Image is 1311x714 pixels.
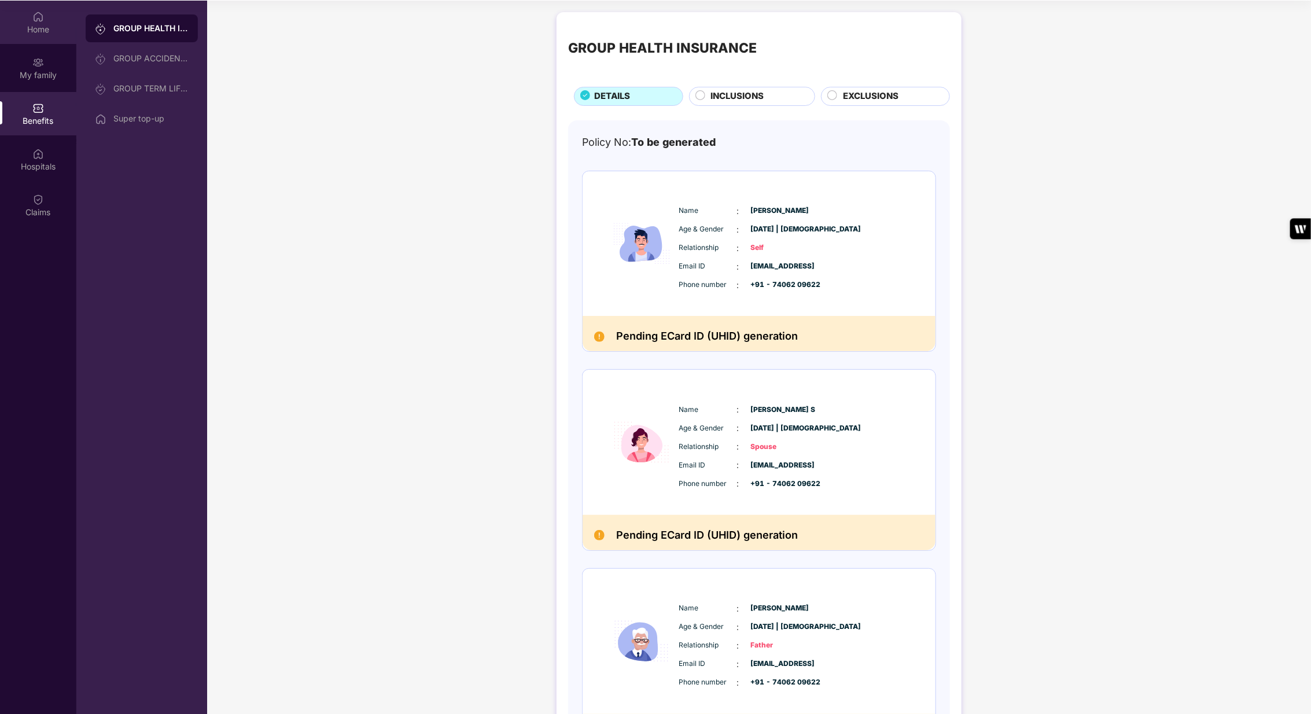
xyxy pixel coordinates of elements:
img: svg+xml;base64,PHN2ZyBpZD0iQ2xhaW0iIHhtbG5zPSJodHRwOi8vd3d3LnczLm9yZy8yMDAwL3N2ZyIgd2lkdGg9IjIwIi... [32,194,44,205]
span: : [737,477,739,490]
span: [PERSON_NAME] S [751,404,809,415]
span: [EMAIL_ADDRESS] [751,460,809,471]
span: DETAILS [594,90,630,103]
span: Email ID [679,658,737,669]
span: [DATE] | [DEMOGRAPHIC_DATA] [751,621,809,632]
span: EXCLUSIONS [843,90,898,103]
span: +91 - 74062 09622 [751,479,809,490]
span: Name [679,404,737,415]
span: : [737,658,739,671]
span: Email ID [679,261,737,272]
img: svg+xml;base64,PHN2ZyBpZD0iSG9tZSIgeG1sbnM9Imh0dHA6Ly93d3cudzMub3JnLzIwMDAvc3ZnIiB3aWR0aD0iMjAiIG... [95,113,106,125]
span: : [737,205,739,218]
span: [PERSON_NAME] [751,603,809,614]
div: GROUP ACCIDENTAL INSURANCE [113,54,189,63]
span: Self [751,242,809,253]
span: Relationship [679,441,737,452]
span: [DATE] | [DEMOGRAPHIC_DATA] [751,423,809,434]
span: Age & Gender [679,224,737,235]
h2: Pending ECard ID (UHID) generation [616,527,798,544]
span: Relationship [679,242,737,253]
div: GROUP TERM LIFE INSURANCE [113,84,189,93]
span: : [737,639,739,652]
div: Super top-up [113,114,189,123]
span: : [737,459,739,472]
span: : [737,440,739,453]
img: svg+xml;base64,PHN2ZyB3aWR0aD0iMjAiIGhlaWdodD0iMjAiIHZpZXdCb3g9IjAgMCAyMCAyMCIgZmlsbD0ibm9uZSIgeG... [95,23,106,35]
img: svg+xml;base64,PHN2ZyBpZD0iQmVuZWZpdHMiIHhtbG5zPSJodHRwOi8vd3d3LnczLm9yZy8yMDAwL3N2ZyIgd2lkdGg9Ij... [32,102,44,114]
span: Age & Gender [679,423,737,434]
span: Email ID [679,460,737,471]
span: Age & Gender [679,621,737,632]
img: icon [607,381,676,503]
span: [DATE] | [DEMOGRAPHIC_DATA] [751,224,809,235]
span: Relationship [679,640,737,651]
img: icon [607,580,676,702]
img: icon [607,183,676,305]
span: : [737,403,739,416]
span: : [737,223,739,236]
span: Spouse [751,441,809,452]
span: : [737,602,739,615]
img: svg+xml;base64,PHN2ZyB3aWR0aD0iMjAiIGhlaWdodD0iMjAiIHZpZXdCb3g9IjAgMCAyMCAyMCIgZmlsbD0ibm9uZSIgeG... [95,53,106,65]
span: Phone number [679,677,737,688]
img: Pending [594,530,605,540]
img: svg+xml;base64,PHN2ZyBpZD0iSG9tZSIgeG1sbnM9Imh0dHA6Ly93d3cudzMub3JnLzIwMDAvc3ZnIiB3aWR0aD0iMjAiIG... [32,11,44,23]
span: Father [751,640,809,651]
span: : [737,242,739,255]
span: Name [679,205,737,216]
span: Name [679,603,737,614]
div: Policy No: [582,134,716,150]
span: INCLUSIONS [710,90,764,103]
img: Pending [594,332,605,342]
span: Phone number [679,279,737,290]
img: svg+xml;base64,PHN2ZyB3aWR0aD0iMjAiIGhlaWdodD0iMjAiIHZpZXdCb3g9IjAgMCAyMCAyMCIgZmlsbD0ibm9uZSIgeG... [32,57,44,68]
span: [EMAIL_ADDRESS] [751,658,809,669]
img: svg+xml;base64,PHN2ZyB3aWR0aD0iMjAiIGhlaWdodD0iMjAiIHZpZXdCb3g9IjAgMCAyMCAyMCIgZmlsbD0ibm9uZSIgeG... [95,83,106,95]
div: GROUP HEALTH INSURANCE [113,23,189,34]
span: : [737,422,739,435]
span: : [737,279,739,292]
span: +91 - 74062 09622 [751,677,809,688]
span: To be generated [631,136,716,148]
span: [PERSON_NAME] [751,205,809,216]
span: : [737,676,739,689]
h2: Pending ECard ID (UHID) generation [616,327,798,345]
span: : [737,260,739,273]
div: GROUP HEALTH INSURANCE [568,38,757,58]
span: +91 - 74062 09622 [751,279,809,290]
span: Phone number [679,479,737,490]
span: : [737,621,739,634]
span: [EMAIL_ADDRESS] [751,261,809,272]
img: svg+xml;base64,PHN2ZyBpZD0iSG9zcGl0YWxzIiB4bWxucz0iaHR0cDovL3d3dy53My5vcmcvMjAwMC9zdmciIHdpZHRoPS... [32,148,44,160]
